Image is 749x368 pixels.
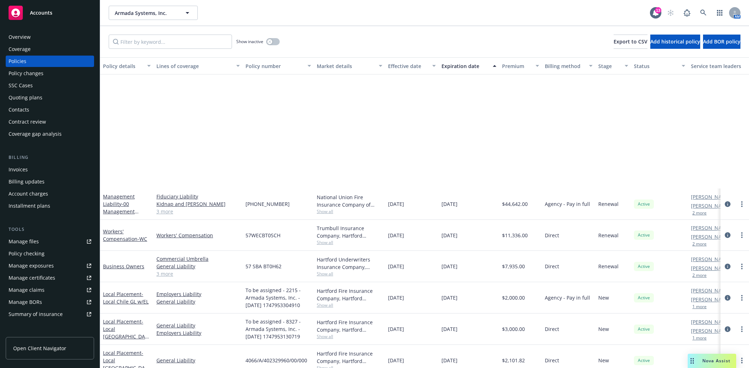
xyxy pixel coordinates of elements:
span: Direct [545,357,559,364]
div: Installment plans [9,200,50,212]
span: New [598,294,609,301]
div: Manage exposures [9,260,54,271]
div: Expiration date [441,62,489,70]
a: more [738,356,746,365]
span: [DATE] [388,232,404,239]
a: [PERSON_NAME] [691,296,731,303]
a: Report a Bug [680,6,694,20]
div: Manage BORs [9,296,42,308]
button: Add historical policy [650,35,700,49]
span: Open Client Navigator [13,344,66,352]
span: [DATE] [388,325,404,333]
span: New [598,357,609,364]
div: Coverage gap analysis [9,128,62,140]
a: Manage BORs [6,296,94,308]
span: Renewal [598,200,619,208]
div: Lines of coverage [156,62,232,70]
a: more [738,294,746,302]
span: To be assigned - 2215 - Armada Systems, Inc. - [DATE] 1747953304910 [246,286,311,309]
div: Policy checking [9,248,45,259]
a: Contacts [6,104,94,115]
a: Workers' Compensation [103,228,147,242]
span: Direct [545,325,559,333]
span: 57 SBA BT0H62 [246,263,281,270]
button: Stage [595,57,631,74]
div: Effective date [388,62,428,70]
button: Policy details [100,57,154,74]
div: National Union Fire Insurance Company of [GEOGRAPHIC_DATA], [GEOGRAPHIC_DATA], AIG [317,193,382,208]
button: Status [631,57,688,74]
a: Manage claims [6,284,94,296]
span: [DATE] [388,294,404,301]
a: [PERSON_NAME] [691,224,731,232]
a: Business Owners [103,263,144,270]
button: Armada Systems, Inc. [109,6,198,20]
div: Hartford Fire Insurance Company, Hartford Insurance Group [317,318,382,333]
div: Billing updates [9,176,45,187]
a: [PERSON_NAME] [691,233,731,240]
a: [PERSON_NAME] [691,193,731,201]
a: General Liability [156,298,240,305]
button: Policy number [243,57,314,74]
a: [PERSON_NAME] [691,352,731,360]
button: 1 more [692,305,707,309]
a: Policy checking [6,248,94,259]
div: Policy details [103,62,143,70]
a: Policy changes [6,68,94,79]
span: [DATE] [388,200,404,208]
span: Active [637,201,651,207]
a: [PERSON_NAME] [691,255,731,263]
div: Tools [6,226,94,233]
span: - Local Chile GL w/EL [103,291,149,305]
a: [PERSON_NAME] [691,264,731,272]
a: more [738,231,746,239]
a: Manage certificates [6,272,94,284]
a: SSC Cases [6,80,94,91]
div: Hartford Fire Insurance Company, Hartford Insurance Group [317,287,382,302]
div: Policy changes [9,68,43,79]
span: $7,935.00 [502,263,525,270]
button: 2 more [692,273,707,278]
span: $2,101.82 [502,357,525,364]
span: Show all [317,302,382,308]
a: Start snowing [663,6,678,20]
span: [PHONE_NUMBER] [246,200,290,208]
div: Manage files [9,236,39,247]
div: Market details [317,62,374,70]
a: General Liability [156,322,240,329]
div: SSC Cases [9,80,33,91]
span: Active [637,357,651,364]
span: Show all [317,208,382,214]
div: Overview [9,31,31,43]
span: Agency - Pay in full [545,294,590,301]
div: Invoices [9,164,28,175]
span: Add historical policy [650,38,700,45]
span: Active [637,232,651,238]
span: - WC [138,235,147,242]
span: Export to CSV [614,38,647,45]
a: Kidnap and [PERSON_NAME] [156,200,240,208]
div: Contacts [9,104,29,115]
span: Show inactive [236,38,263,45]
span: [DATE] [441,357,458,364]
a: Coverage gap analysis [6,128,94,140]
button: Expiration date [439,57,499,74]
span: [DATE] [441,200,458,208]
div: Hartford Underwriters Insurance Company, Hartford Insurance Group [317,256,382,271]
div: Quoting plans [9,92,42,103]
a: Contract review [6,116,94,128]
div: Summary of insurance [9,309,63,320]
button: Lines of coverage [154,57,243,74]
span: New [598,325,609,333]
a: circleInformation [723,200,732,208]
button: Billing method [542,57,595,74]
span: $3,000.00 [502,325,525,333]
div: Service team leaders [691,62,749,70]
a: Coverage [6,43,94,55]
a: Local Placement [103,291,149,305]
a: Summary of insurance [6,309,94,320]
a: Policies [6,56,94,67]
span: [DATE] [441,325,458,333]
div: Policy number [246,62,303,70]
div: Account charges [9,188,48,199]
